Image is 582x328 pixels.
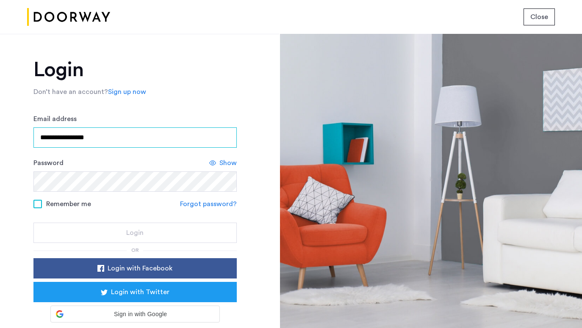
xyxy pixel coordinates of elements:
[108,263,172,273] span: Login with Facebook
[33,114,77,124] label: Email address
[108,87,146,97] a: Sign up now
[27,1,110,33] img: logo
[131,248,139,253] span: or
[67,310,214,319] span: Sign in with Google
[33,60,237,80] h1: Login
[33,158,64,168] label: Password
[46,199,91,209] span: Remember me
[33,223,237,243] button: button
[33,258,237,278] button: button
[33,88,108,95] span: Don’t have an account?
[33,282,237,302] button: button
[524,8,555,25] button: button
[126,228,144,238] span: Login
[180,199,237,209] a: Forgot password?
[111,287,169,297] span: Login with Twitter
[50,306,220,322] div: Sign in with Google
[219,158,237,168] span: Show
[530,12,548,22] span: Close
